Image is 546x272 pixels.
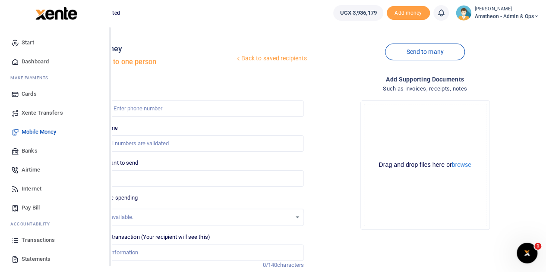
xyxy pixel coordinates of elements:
[311,75,539,84] h4: Add supporting Documents
[72,44,234,53] h4: Mobile money
[7,103,105,122] a: Xente Transfers
[35,9,77,16] a: logo-small logo-large logo-large
[7,122,105,141] a: Mobile Money
[311,84,539,94] h4: Such as invoices, receipts, notes
[387,6,430,20] li: Toup your wallet
[76,233,210,241] label: Memo for this transaction (Your recipient will see this)
[22,236,55,244] span: Transactions
[7,217,105,231] li: Ac
[385,44,464,60] a: Send to many
[22,109,63,117] span: Xente Transfers
[340,9,376,17] span: UGX 3,936,179
[7,52,105,71] a: Dashboard
[17,221,50,227] span: countability
[82,213,291,222] div: No options available.
[7,160,105,179] a: Airtime
[364,161,486,169] div: Drag and drop files here or
[35,7,77,20] img: logo-large
[7,33,105,52] a: Start
[330,5,386,21] li: Wallet ballance
[22,184,41,193] span: Internet
[76,244,304,261] input: Enter extra information
[7,179,105,198] a: Internet
[534,243,541,250] span: 1
[22,90,37,98] span: Cards
[22,38,34,47] span: Start
[517,243,537,263] iframe: Intercom live chat
[387,9,430,16] a: Add money
[7,84,105,103] a: Cards
[456,5,539,21] a: profile-user [PERSON_NAME] Amatheon - Admin & Ops
[7,71,105,84] li: M
[360,100,490,230] div: File Uploader
[76,100,304,117] input: Enter phone number
[72,58,234,66] h5: Send money to one person
[7,198,105,217] a: Pay Bill
[15,75,48,81] span: ake Payments
[7,250,105,269] a: Statements
[22,128,56,136] span: Mobile Money
[387,6,430,20] span: Add money
[76,170,304,187] input: UGX
[475,13,539,20] span: Amatheon - Admin & Ops
[475,6,539,13] small: [PERSON_NAME]
[22,166,40,174] span: Airtime
[7,141,105,160] a: Banks
[22,57,49,66] span: Dashboard
[22,147,38,155] span: Banks
[235,51,308,66] a: Back to saved recipients
[456,5,471,21] img: profile-user
[452,162,471,168] button: browse
[333,5,383,21] a: UGX 3,936,179
[7,231,105,250] a: Transactions
[22,203,40,212] span: Pay Bill
[22,255,50,263] span: Statements
[76,135,304,152] input: MTN & Airtel numbers are validated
